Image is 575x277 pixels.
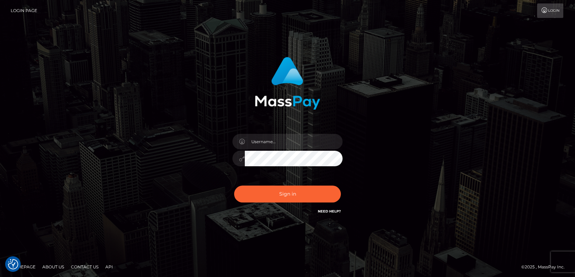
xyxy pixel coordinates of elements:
input: Username... [245,134,343,149]
a: Contact Us [68,261,101,272]
img: MassPay Login [255,57,320,110]
a: Homepage [8,261,38,272]
button: Sign in [234,186,341,202]
button: Consent Preferences [8,259,18,269]
div: © 2025 , MassPay Inc. [521,263,570,271]
a: Login [537,3,563,18]
img: Revisit consent button [8,259,18,269]
a: API [103,261,116,272]
a: Login Page [11,3,37,18]
a: About Us [40,261,67,272]
a: Need Help? [318,209,341,214]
